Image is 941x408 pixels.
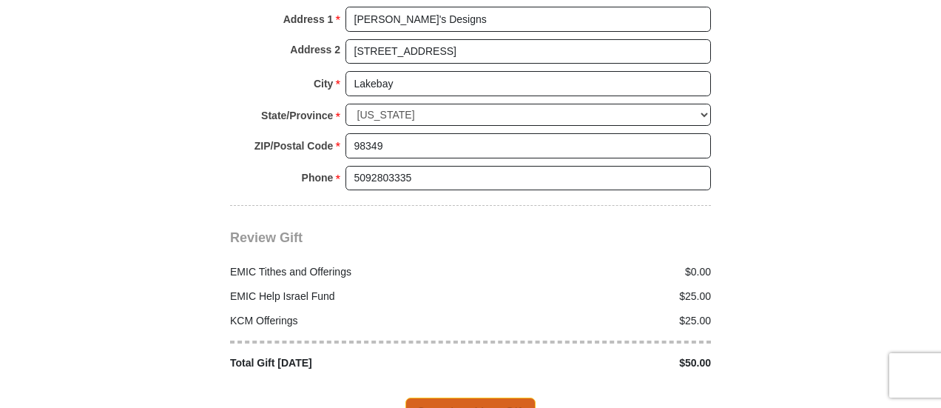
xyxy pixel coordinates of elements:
div: $0.00 [470,264,719,280]
div: KCM Offerings [223,313,471,329]
span: Review Gift [230,230,303,245]
div: $50.00 [470,355,719,371]
strong: City [314,73,333,94]
strong: Phone [302,167,334,188]
div: $25.00 [470,289,719,304]
strong: State/Province [261,105,333,126]
strong: Address 1 [283,9,334,30]
div: $25.00 [470,313,719,329]
div: EMIC Tithes and Offerings [223,264,471,280]
strong: Address 2 [290,39,340,60]
strong: ZIP/Postal Code [254,136,334,156]
div: EMIC Help Israel Fund [223,289,471,304]
div: Total Gift [DATE] [223,355,471,371]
